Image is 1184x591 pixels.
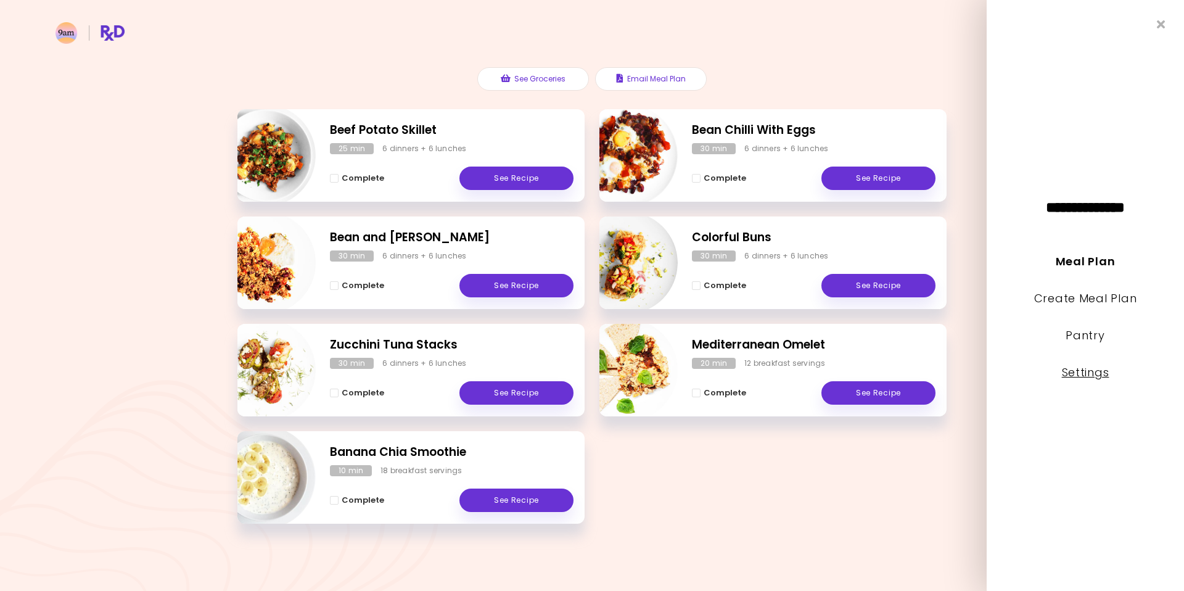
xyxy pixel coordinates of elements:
img: Info - Mediterranean Omelet [575,319,678,421]
h2: Banana Chia Smoothie [330,444,573,461]
img: Info - Bean and Tomato Quinoa [213,212,316,314]
button: Complete - Bean Chilli With Eggs [692,171,746,186]
h2: Bean and Tomato Quinoa [330,229,573,247]
a: Create Meal Plan [1034,291,1137,306]
div: 30 min [330,358,374,369]
h2: Zucchini Tuna Stacks [330,336,573,354]
img: Info - Colorful Buns [575,212,678,314]
button: Complete - Bean and Tomato Quinoa [330,278,384,293]
button: Email Meal Plan [595,67,707,91]
div: 30 min [692,143,736,154]
div: 6 dinners + 6 lunches [382,358,466,369]
button: Complete - Colorful Buns [692,278,746,293]
div: 25 min [330,143,374,154]
img: Info - Zucchini Tuna Stacks [213,319,316,421]
button: Complete - Banana Chia Smoothie [330,493,384,508]
div: 18 breakfast servings [380,465,462,476]
h2: Bean Chilli With Eggs [692,122,935,139]
div: 6 dinners + 6 lunches [744,250,828,262]
a: See Recipe - Bean and Tomato Quinoa [459,274,573,297]
div: 20 min [692,358,736,369]
h2: Colorful Buns [692,229,935,247]
span: Complete [342,388,384,398]
a: See Recipe - Banana Chia Smoothie [459,489,573,512]
img: Info - Beef Potato Skillet [213,104,316,207]
span: Complete [342,173,384,183]
button: Complete - Mediterranean Omelet [692,386,746,400]
span: Complete [342,495,384,505]
a: See Recipe - Zucchini Tuna Stacks [459,381,573,405]
a: See Recipe - Bean Chilli With Eggs [821,167,935,190]
a: Settings [1062,365,1109,380]
button: Complete - Beef Potato Skillet [330,171,384,186]
a: See Recipe - Mediterranean Omelet [821,381,935,405]
div: 10 min [330,465,372,476]
div: 30 min [692,250,736,262]
img: RxDiet [55,22,125,44]
div: 6 dinners + 6 lunches [744,143,828,154]
a: See Recipe - Colorful Buns [821,274,935,297]
button: Complete - Zucchini Tuna Stacks [330,386,384,400]
a: Pantry [1066,328,1104,343]
img: Info - Bean Chilli With Eggs [575,104,678,207]
div: 30 min [330,250,374,262]
h2: Beef Potato Skillet [330,122,573,139]
a: Meal Plan [1056,254,1115,269]
img: Info - Banana Chia Smoothie [213,426,316,529]
span: Complete [704,281,746,291]
span: Complete [704,388,746,398]
i: Close [1157,19,1165,30]
button: See Groceries [477,67,589,91]
span: Complete [342,281,384,291]
div: 6 dinners + 6 lunches [382,143,466,154]
h2: Mediterranean Omelet [692,336,935,354]
div: 6 dinners + 6 lunches [382,250,466,262]
a: See Recipe - Beef Potato Skillet [459,167,573,190]
span: Complete [704,173,746,183]
div: 12 breakfast servings [744,358,825,369]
